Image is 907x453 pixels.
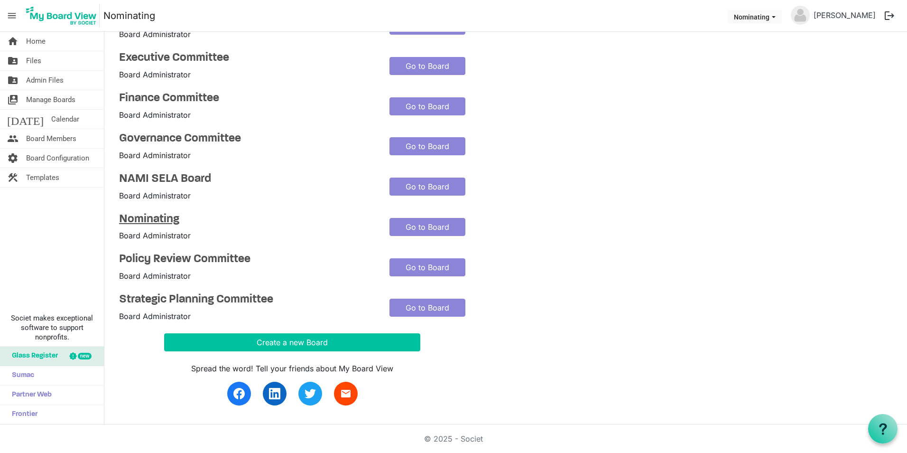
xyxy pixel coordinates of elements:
span: Glass Register [7,347,58,366]
a: [PERSON_NAME] [810,6,879,25]
span: Board Administrator [119,70,191,79]
span: people [7,129,19,148]
span: settings [7,149,19,168]
button: Nominating dropdownbutton [728,10,782,23]
span: Templates [26,168,59,187]
span: Board Administrator [119,311,191,321]
div: new [78,353,92,359]
a: My Board View Logo [23,4,103,28]
span: folder_shared [7,51,19,70]
span: Board Administrator [119,151,191,160]
a: Policy Review Committee [119,253,375,266]
span: Board Configuration [26,149,89,168]
span: construction [7,168,19,187]
span: Home [26,32,46,51]
button: Create a new Board [164,333,420,351]
span: email [340,388,352,399]
span: switch_account [7,90,19,109]
span: Sumac [7,366,34,385]
span: Manage Boards [26,90,75,109]
a: Go to Board [389,258,465,276]
a: Go to Board [389,299,465,317]
a: Go to Board [389,97,465,115]
span: Frontier [7,405,37,424]
span: Board Administrator [119,29,191,39]
img: linkedin.svg [269,388,280,399]
a: Executive Committee [119,51,375,65]
button: logout [879,6,899,26]
a: Nominating [119,213,375,226]
a: Go to Board [389,137,465,155]
a: Governance Committee [119,132,375,146]
a: Finance Committee [119,92,375,105]
img: no-profile-picture.svg [791,6,810,25]
span: Board Administrator [119,231,191,240]
span: menu [3,7,21,25]
span: Calendar [51,110,79,129]
span: Board Administrator [119,271,191,281]
span: Admin Files [26,71,64,90]
span: Files [26,51,41,70]
a: Go to Board [389,57,465,75]
a: Strategic Planning Committee [119,293,375,307]
span: folder_shared [7,71,19,90]
span: Board Members [26,129,76,148]
a: Nominating [103,6,155,25]
a: Go to Board [389,178,465,196]
a: Go to Board [389,218,465,236]
img: twitter.svg [305,388,316,399]
span: home [7,32,19,51]
span: Board Administrator [119,110,191,120]
div: Spread the word! Tell your friends about My Board View [164,363,420,374]
a: NAMI SELA Board [119,172,375,186]
span: Board Administrator [119,191,191,200]
span: Partner Web [7,386,52,405]
a: © 2025 - Societ [424,434,483,444]
img: My Board View Logo [23,4,100,28]
span: [DATE] [7,110,44,129]
a: email [334,382,358,406]
img: facebook.svg [233,388,245,399]
span: Societ makes exceptional software to support nonprofits. [4,313,100,342]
